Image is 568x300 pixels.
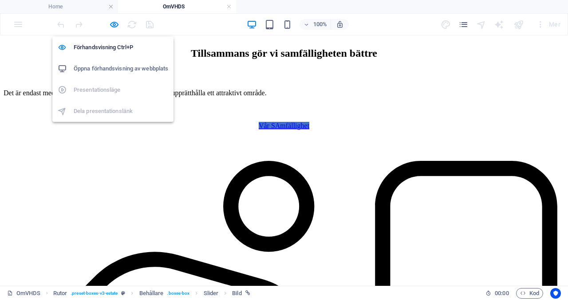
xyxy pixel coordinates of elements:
h6: Sessionstid [485,288,509,299]
h2: Tillsammans gör vi samfälligheten bättre [4,12,564,24]
i: Justera zoomnivån automatiskt vid storleksändring för att passa vald enhet. [336,20,344,28]
button: 100% [300,19,331,30]
span: . preset-boxes-v3-estate [71,288,118,299]
i: Det här elementet är en anpassningsbar förinställning [121,291,125,296]
h6: 100% [313,19,327,30]
span: Klicka för att välja. Dubbelklicka för att redigera [139,288,164,299]
h6: Förhandsvisning Ctrl+P [74,42,168,53]
span: Klicka för att välja. Dubbelklicka för att redigera [53,288,67,299]
span: : [501,290,502,296]
span: 00 00 [495,288,509,299]
nav: breadcrumb [53,288,250,299]
a: Klicka för att avbryta val. Dubbelklicka för att öppna sidor [7,288,40,299]
button: Kod [516,288,543,299]
span: Kod [520,288,539,299]
button: Usercentrics [550,288,561,299]
i: Sidor (Ctrl+Alt+S) [458,19,469,30]
span: . boxes-box [167,288,189,299]
a: Vår SAmfällighet [259,86,309,94]
button: pages [458,19,469,30]
span: Klicka för att välja. Dubbelklicka för att redigera [204,288,219,299]
h6: Öppna förhandsvisning av webbplats [74,63,168,74]
i: Det här elementet är länkat [245,291,250,296]
span: Klicka för att välja. Dubbelklicka för att redigera [232,288,241,299]
h4: OmVHDS [118,2,236,12]
p: Det är endast med gemensamma krafter vi kan fortsätta att upprätthålla ett attraktivt område. [4,54,564,62]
